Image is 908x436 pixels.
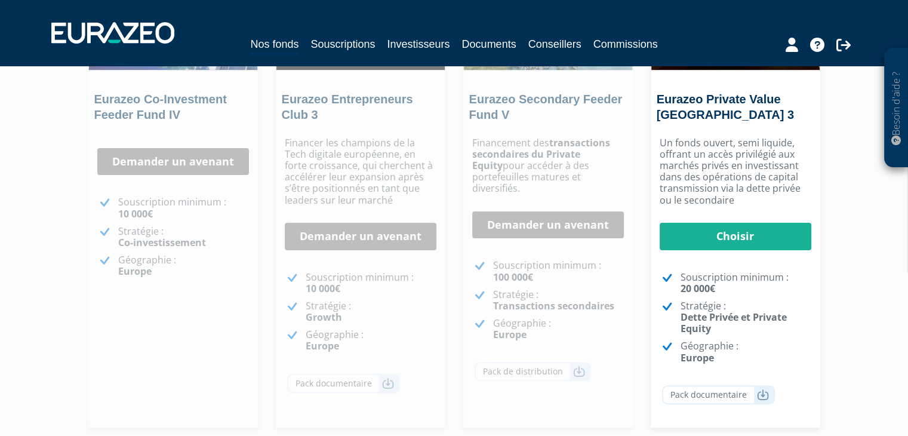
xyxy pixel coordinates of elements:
strong: Europe [681,351,714,364]
a: Conseillers [528,36,581,53]
strong: 20 000€ [681,282,715,295]
p: Stratégie : [493,289,624,312]
img: 1732889491-logotype_eurazeo_blanc_rvb.png [51,22,174,44]
strong: Transactions secondaires [493,299,614,312]
strong: Co-investissement [118,236,206,249]
a: Pack documentaire [662,385,775,404]
strong: Europe [118,265,152,278]
a: Demander un avenant [472,211,624,239]
a: Eurazeo Entrepreneurs Club 3 [282,93,413,121]
a: Demander un avenant [285,223,436,250]
p: Financer les champions de la Tech digitale européenne, en forte croissance, qui cherchent à accél... [285,137,436,206]
p: Géographie : [493,318,624,340]
strong: Growth [306,311,342,324]
p: Financement des pour accéder à des portefeuilles matures et diversifiés. [472,137,624,195]
p: Stratégie : [306,300,436,323]
strong: 100 000€ [493,271,533,284]
a: Documents [462,36,516,53]
a: Choisir [660,223,811,250]
a: Pack documentaire [287,374,400,393]
strong: Dette Privée et Private Equity [681,311,787,335]
p: Géographie : [681,340,811,363]
strong: transactions secondaires du Private Equity [472,136,610,172]
p: Souscription minimum : [681,272,811,294]
a: Eurazeo Secondary Feeder Fund V [469,93,623,121]
a: Pack de distribution [475,362,591,381]
a: Eurazeo Private Value [GEOGRAPHIC_DATA] 3 [657,93,794,121]
a: Nos fonds [250,36,298,54]
a: Demander un avenant [97,148,249,176]
p: Géographie : [118,254,249,277]
p: Géographie : [306,329,436,352]
a: Eurazeo Co-Investment Feeder Fund IV [94,93,227,121]
p: Souscription minimum : [306,272,436,294]
strong: 10 000€ [306,282,340,295]
p: Stratégie : [118,226,249,248]
p: Souscription minimum : [493,260,624,283]
p: Souscription minimum : [118,196,249,219]
strong: Europe [306,339,339,352]
p: Un fonds ouvert, semi liquide, offrant un accès privilégié aux marchés privés en investissant dan... [660,137,811,206]
strong: 10 000€ [118,207,153,220]
a: Investisseurs [387,36,450,53]
a: Souscriptions [310,36,375,53]
p: Besoin d'aide ? [889,54,903,162]
strong: Europe [493,328,527,341]
p: Stratégie : [681,300,811,335]
a: Commissions [593,36,658,53]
